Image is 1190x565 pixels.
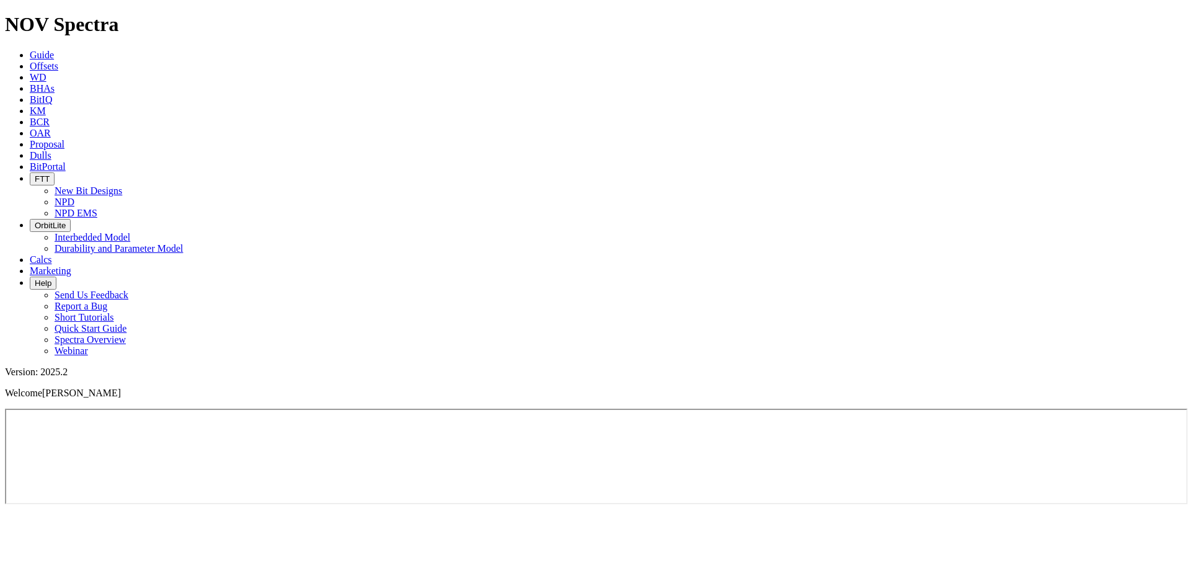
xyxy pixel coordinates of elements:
[30,139,64,149] a: Proposal
[55,290,128,300] a: Send Us Feedback
[55,185,122,196] a: New Bit Designs
[5,367,1185,378] div: Version: 2025.2
[30,277,56,290] button: Help
[55,345,88,356] a: Webinar
[30,72,46,82] a: WD
[35,174,50,184] span: FTT
[30,105,46,116] a: KM
[30,254,52,265] a: Calcs
[30,161,66,172] a: BitPortal
[55,334,126,345] a: Spectra Overview
[30,265,71,276] a: Marketing
[5,13,1185,36] h1: NOV Spectra
[5,388,1185,399] p: Welcome
[30,128,51,138] a: OAR
[30,61,58,71] a: Offsets
[55,197,74,207] a: NPD
[30,83,55,94] a: BHAs
[30,219,71,232] button: OrbitLite
[30,172,55,185] button: FTT
[55,243,183,254] a: Durability and Parameter Model
[42,388,121,398] span: [PERSON_NAME]
[30,50,54,60] a: Guide
[30,94,52,105] a: BitIQ
[30,117,50,127] a: BCR
[35,221,66,230] span: OrbitLite
[55,323,126,334] a: Quick Start Guide
[55,301,107,311] a: Report a Bug
[55,208,97,218] a: NPD EMS
[55,312,114,323] a: Short Tutorials
[30,150,51,161] a: Dulls
[55,232,130,242] a: Interbedded Model
[35,278,51,288] span: Help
